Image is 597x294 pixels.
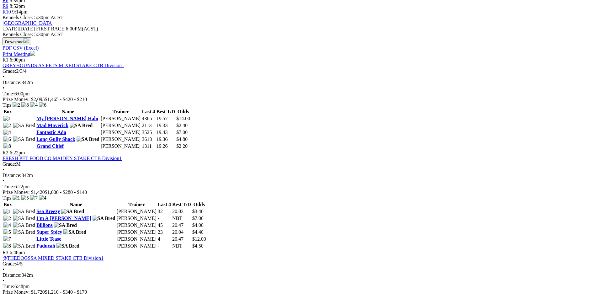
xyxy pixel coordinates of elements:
td: [PERSON_NAME] [116,243,157,249]
td: NBT [172,215,191,222]
td: 20.47 [172,222,191,228]
td: - [157,243,171,249]
span: • [3,278,4,283]
span: 6:00pm [10,57,25,62]
div: 342m [3,173,594,178]
span: $7.00 [176,130,188,135]
img: 8 [21,102,29,108]
span: Tips [3,195,11,200]
span: $4.00 [192,222,204,228]
th: Best T/D [172,201,191,208]
td: 3613 [141,136,155,142]
span: • [3,74,4,79]
img: SA Bred [13,136,35,142]
td: 19.36 [156,136,175,142]
img: 6 [3,136,11,142]
span: 8:52pm [10,3,25,9]
td: 2113 [141,122,155,129]
img: 6 [39,102,46,108]
span: $3.40 [192,209,204,214]
td: 1311 [141,143,155,149]
div: 6:22pm [3,184,594,190]
span: 6:48pm [10,250,25,255]
img: SA Bred [63,229,86,235]
img: 4 [39,195,46,201]
th: Trainer [100,109,141,115]
img: printer.svg [30,51,35,56]
img: SA Bred [56,243,79,249]
span: [DATE] [3,26,19,31]
th: Name [36,109,100,115]
img: 4 [3,130,11,135]
img: SA Bred [54,222,77,228]
span: $4.50 [192,243,204,249]
span: $14.00 [176,116,190,121]
a: Super Spicy [36,229,62,235]
a: I'm A [PERSON_NAME] [36,216,91,221]
td: 20.47 [172,236,191,242]
img: 7 [3,236,11,242]
img: SA Bred [61,209,84,214]
th: Last 4 [141,109,155,115]
span: Grade: [3,261,16,266]
img: SA Bred [13,222,35,228]
span: Time: [3,91,14,96]
a: FRESH PET FOOD CO MAIDEN STAKE CTB Division1 [3,156,122,161]
span: • [3,178,4,184]
a: CSV (Excel) [13,45,39,51]
span: Grade: [3,161,16,167]
img: 8 [3,143,11,149]
span: R2 [3,150,8,155]
img: SA Bred [93,216,115,221]
td: 23 [157,229,171,235]
td: [PERSON_NAME] [116,222,157,228]
div: 6:00pm [3,91,594,97]
th: Best T/D [156,109,175,115]
th: Odds [192,201,206,208]
span: Box [3,109,12,114]
th: Odds [176,109,190,115]
span: $2.40 [176,123,188,128]
img: 2 [3,123,11,128]
div: Download [3,45,594,51]
td: [PERSON_NAME] [100,129,141,136]
img: 7 [30,195,38,201]
span: $7.00 [192,216,204,221]
td: 19.43 [156,129,175,136]
span: $1,000 - $280 - $140 [45,190,87,195]
img: 5 [21,195,29,201]
td: 19.57 [156,115,175,122]
td: 20.04 [172,229,191,235]
div: 342m [3,80,594,85]
span: • [3,85,4,91]
td: [PERSON_NAME] [100,122,141,129]
span: $4.80 [176,136,188,142]
span: • [3,167,4,172]
img: 1 [3,209,11,214]
span: Time: [3,184,14,189]
span: $12.00 [192,236,206,242]
a: GREYHOUNDS AS PETS MIXED STAKE CTB Division1 [3,63,124,68]
a: Long Gully Shack [36,136,75,142]
td: [PERSON_NAME] [116,229,157,235]
td: 45 [157,222,171,228]
div: 342m [3,272,594,278]
span: R10 [3,9,11,14]
div: M [3,161,594,167]
img: 2 [13,102,20,108]
td: 19.26 [156,143,175,149]
img: SA Bred [70,123,93,128]
span: • [3,267,4,272]
a: Print Meeting [3,51,35,57]
a: Mad Maverick [36,123,68,128]
td: 4 [157,236,171,242]
div: 2/3/4 [3,68,594,74]
button: Download [3,37,31,45]
td: 19.33 [156,122,175,129]
a: Grand Chief [36,143,64,149]
td: - [157,215,171,222]
span: R1 [3,57,8,62]
td: [PERSON_NAME] [116,208,157,215]
td: [PERSON_NAME] [100,136,141,142]
span: FIRST RACE: [36,26,66,31]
